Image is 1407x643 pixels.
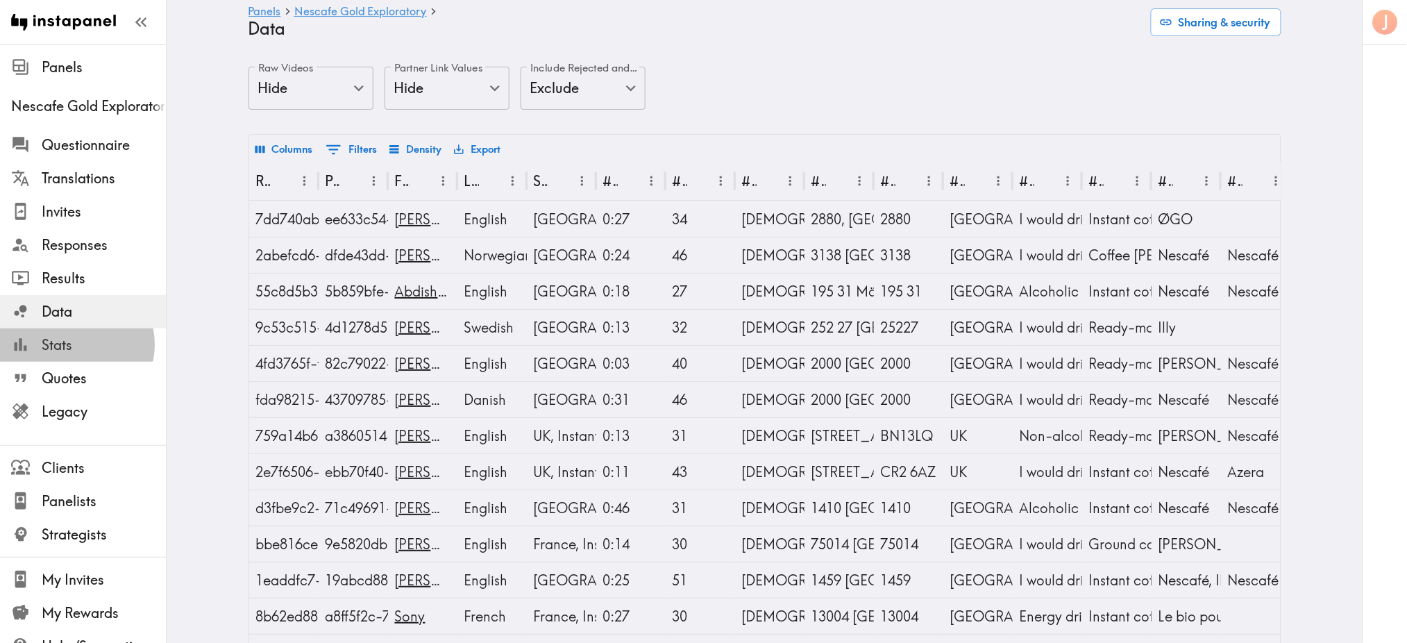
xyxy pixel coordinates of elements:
div: Male [742,382,798,417]
div: 2000 Frederiksberg, Denmark [811,382,867,417]
div: 1410 Kolbotn, Norway [811,490,867,526]
div: I would drink any of these beverages [1020,382,1075,417]
span: Results [42,269,166,288]
div: 34 [673,201,728,237]
div: Female [742,490,798,526]
button: Sort [758,170,780,192]
div: English [464,454,520,490]
div: Ready-made coffee drink, Ground coffee, Coffee machine (i.e. Keurig, Nespresso, etc.), Instant co... [1089,418,1145,453]
button: Sort [619,170,641,192]
div: Denmark [950,346,1006,381]
div: I would drink any of these beverages [1020,562,1075,598]
span: My Invites [42,570,166,590]
button: Menu [1127,170,1148,192]
div: 75014 Paris, France [811,526,867,562]
div: English [464,346,520,381]
div: 27 [673,274,728,309]
div: Language [464,172,480,190]
div: ee633c54-a09a-46ee-8b98-07167eb38de6 [326,201,381,237]
button: Menu [294,170,315,192]
div: Male [742,599,798,634]
div: Maxwell, Nescafé [1159,418,1214,453]
button: Sort [342,170,363,192]
a: Barbara [395,535,508,553]
div: Female [742,310,798,345]
button: Menu [918,170,940,192]
a: Yesmin [395,319,508,336]
span: Quotes [42,369,166,388]
div: d3fbe9c2-0f93-4eb6-875e-9060be4c9f84 [256,490,312,526]
div: UK, Instant Coffee Purchasers [534,418,589,453]
div: Instant coffee [1089,274,1145,309]
label: Partner Link Values [394,60,483,76]
div: 4fd3765f-f833-4876-9b2b-fd9d7949e6fd [256,346,312,381]
div: bbe816ce-bbb6-4b66-a38f-d9386a004b66 [256,526,312,562]
div: France [950,599,1006,634]
div: Hide [385,67,509,110]
div: Instant coffee [1089,201,1145,237]
div: Nescafé Clásico [1228,237,1283,273]
span: Questionnaire [42,135,166,155]
div: Nescafé Flavored Coffee, Nescafé Gold (in your country it may also be called Nescafé Special Filt... [1228,382,1283,417]
div: Nescafé Clásico [1228,274,1283,309]
div: 1eaddfc7-13d3-44e5-a4fd-5cc27fc6a8b1 [256,562,312,598]
button: J [1372,8,1399,36]
div: English [464,490,520,526]
h4: Data [248,19,1140,39]
span: Legacy [42,402,166,421]
div: 82c79022-957e-471b-9959-3452d97742c5 [326,346,381,381]
div: 195 31 [881,274,936,309]
div: Danish [464,382,520,417]
div: 7dd740ab-3254-4d84-8acd-9d671d9e7e2f [256,201,312,237]
div: 30 [673,526,728,562]
button: Menu [1057,170,1079,192]
div: Hide [248,67,373,110]
div: 252 27 Helsingborg, Sweden [811,310,867,345]
div: #8 NESCAFE PURCHASERS - Which of the following Nescafé instant coffee lines have you purchased in... [1228,172,1243,190]
div: Whitgift Ave, South Croydon CR2 6AZ, UK [811,454,867,490]
div: Instant coffee, Coffee pods, Cold foam, Ground coffee, Ready-made coffee drink [1089,562,1145,598]
div: #2 What is your age? [673,172,688,190]
div: 0:27 [603,201,659,237]
a: Ann-marie [395,463,508,481]
a: Nescafe Gold Exploratory [294,6,427,19]
div: Nescafé Flavored Coffee, Nescafé Taster's Choice, Nescafé Clásico [1228,346,1283,381]
div: Ground coffee, Instant coffee [1089,526,1145,562]
div: Illy [1159,310,1214,345]
span: Translations [42,169,166,188]
div: Ready-made coffee drink, Instant coffee, Coffee creamer, Coffee pods, Ground coffee [1089,346,1145,381]
div: 71c49691-b994-4335-aafe-63986831a46c [326,490,381,526]
div: 9e5820db-ffd8-4207-9f2a-957314bb8297 [326,526,381,562]
label: Include Rejected and Deleted Responses [530,60,639,76]
div: 2e7f6506-6bf0-4459-a409-48afb05eaf3b [256,454,312,490]
div: 8b62ed88-1320-4109-a98b-4effe307893a [256,599,312,634]
div: 2abefcd6-5958-4615-96c7-4c1640c76c18 [256,237,312,273]
div: Response ID [256,172,271,190]
div: Nescafé [1159,237,1214,273]
div: 3138 [881,237,936,273]
button: Select columns [252,137,317,161]
div: Sweden, Denmark, Norway, Finland, or Iceland, Instant Coffee Purchasers [534,237,589,273]
div: 43 [673,454,728,490]
div: 0:13 [603,418,659,453]
div: Non-alcoholic cocktail [1020,418,1075,453]
button: Menu [988,170,1009,192]
div: Coffee creamer, Ready-made coffee drink, Ground coffee, Instant coffee [1089,237,1145,273]
div: Nescafé Gold (in your country it may also be called Nescafé Special Filtre, Nescafé Gull, Nescafé... [1228,562,1283,598]
div: 55c8d5b3-61b7-4223-a354-2992222ec25b [256,274,312,309]
div: 0:24 [603,237,659,273]
button: Menu [849,170,870,192]
div: Denmark [950,382,1006,417]
div: 1459 [881,562,936,598]
span: Stats [42,335,166,355]
button: Sort [1174,170,1196,192]
div: 2000 [881,382,936,417]
div: France, Instant Coffee Purchasers [534,599,589,634]
button: Sort [272,170,294,192]
div: 25227 [881,310,936,345]
div: 31 [673,490,728,526]
div: 4d1278d5-e8e0-4a36-b395-45022ea2230b [326,310,381,345]
div: Female [742,454,798,490]
div: 0:27 [603,599,659,634]
div: Norway [950,562,1006,598]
